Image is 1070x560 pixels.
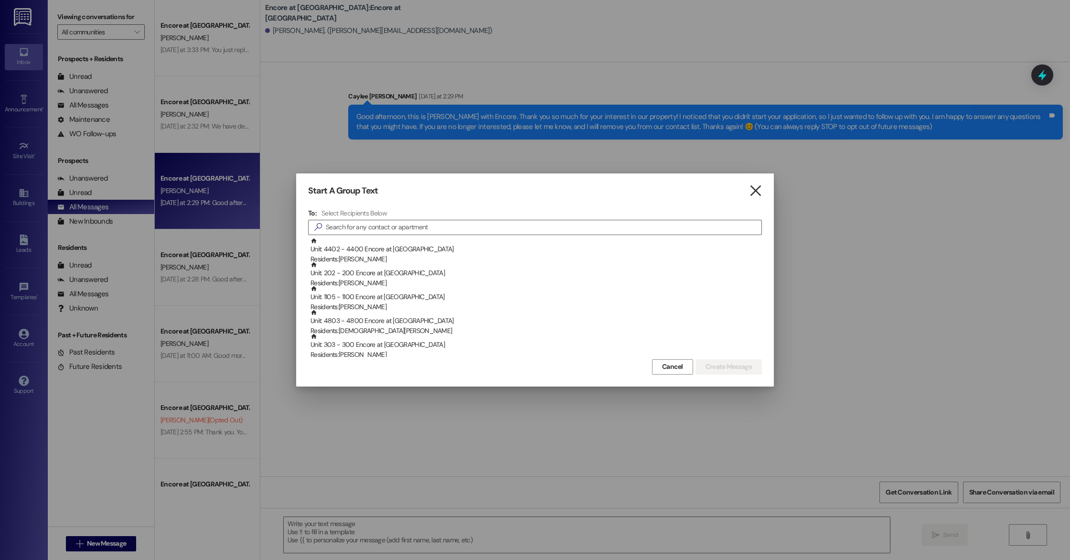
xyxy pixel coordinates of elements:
div: Unit: 4803 - 4800 Encore at [GEOGRAPHIC_DATA]Residents:[DEMOGRAPHIC_DATA][PERSON_NAME] [308,309,762,333]
div: Residents: [PERSON_NAME] [310,278,762,288]
div: Unit: 1105 - 1100 Encore at [GEOGRAPHIC_DATA]Residents:[PERSON_NAME] [308,285,762,309]
div: Residents: [DEMOGRAPHIC_DATA][PERSON_NAME] [310,326,762,336]
div: Residents: [PERSON_NAME] [310,254,762,264]
h3: To: [308,209,317,217]
div: Unit: 303 - 300 Encore at [GEOGRAPHIC_DATA] [310,333,762,360]
div: Residents: [PERSON_NAME] [310,350,762,360]
span: Cancel [662,362,683,372]
span: Create Message [706,362,752,372]
div: Unit: 202 - 200 Encore at [GEOGRAPHIC_DATA] [310,261,762,289]
div: Unit: 4402 - 4400 Encore at [GEOGRAPHIC_DATA] [310,237,762,265]
i:  [310,222,326,232]
div: Residents: [PERSON_NAME] [310,302,762,312]
div: Unit: 202 - 200 Encore at [GEOGRAPHIC_DATA]Residents:[PERSON_NAME] [308,261,762,285]
div: Unit: 303 - 300 Encore at [GEOGRAPHIC_DATA]Residents:[PERSON_NAME] [308,333,762,357]
button: Cancel [652,359,693,375]
i:  [749,186,762,196]
h4: Select Recipients Below [321,209,387,217]
h3: Start A Group Text [308,185,378,196]
input: Search for any contact or apartment [326,221,761,234]
div: Unit: 4402 - 4400 Encore at [GEOGRAPHIC_DATA]Residents:[PERSON_NAME] [308,237,762,261]
div: Unit: 4803 - 4800 Encore at [GEOGRAPHIC_DATA] [310,309,762,336]
button: Create Message [695,359,762,375]
div: Unit: 1105 - 1100 Encore at [GEOGRAPHIC_DATA] [310,285,762,312]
